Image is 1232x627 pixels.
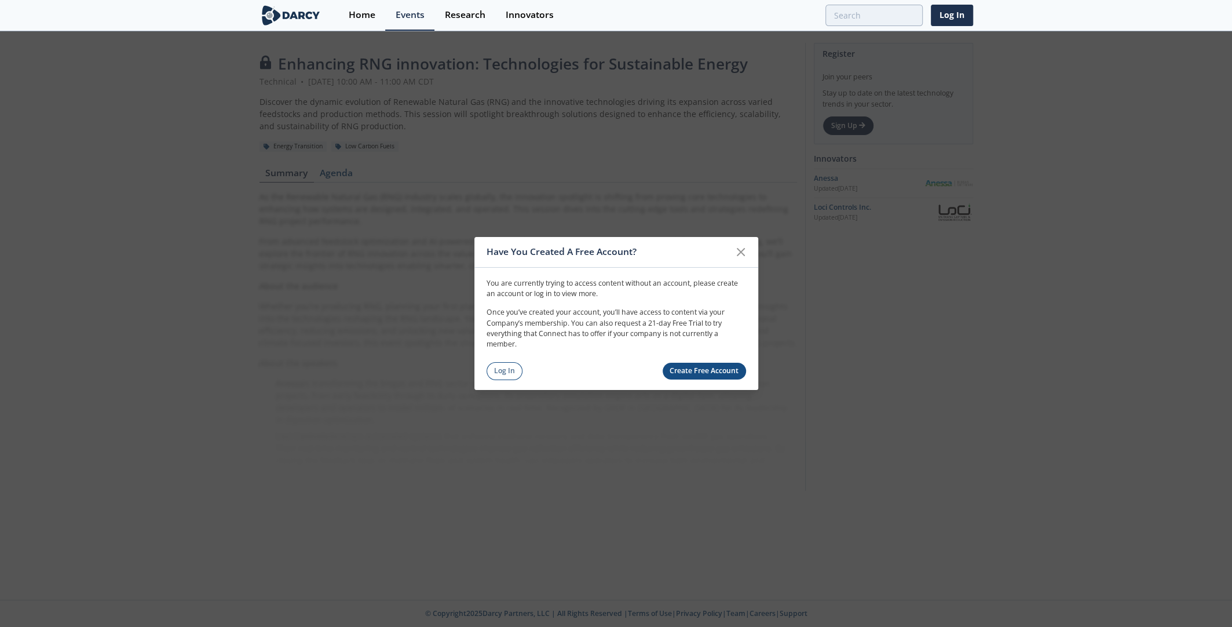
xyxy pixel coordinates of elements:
[396,10,425,20] div: Events
[349,10,375,20] div: Home
[487,362,523,380] a: Log In
[663,363,746,380] a: Create Free Account
[1183,581,1220,615] iframe: chat widget
[487,241,730,263] div: Have You Created A Free Account?
[445,10,485,20] div: Research
[931,5,973,26] a: Log In
[825,5,923,26] input: Advanced Search
[487,307,746,350] p: Once you’ve created your account, you’ll have access to content via your Company’s membership. Yo...
[259,5,323,25] img: logo-wide.svg
[506,10,554,20] div: Innovators
[487,278,746,299] p: You are currently trying to access content without an account, please create an account or log in...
